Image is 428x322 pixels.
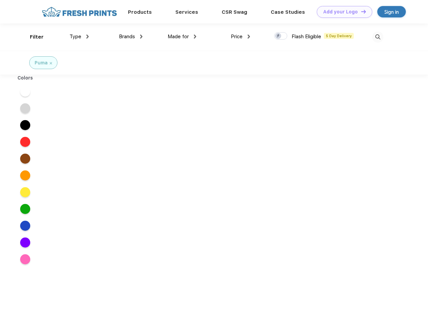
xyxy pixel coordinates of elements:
[70,34,81,40] span: Type
[30,33,44,41] div: Filter
[231,34,243,40] span: Price
[384,8,399,16] div: Sign in
[248,35,250,39] img: dropdown.png
[372,32,383,43] img: desktop_search.svg
[119,34,135,40] span: Brands
[175,9,198,15] a: Services
[194,35,196,39] img: dropdown.png
[140,35,142,39] img: dropdown.png
[323,9,358,15] div: Add your Logo
[324,33,354,39] span: 5 Day Delivery
[35,59,48,66] div: Puma
[377,6,406,17] a: Sign in
[50,62,52,64] img: filter_cancel.svg
[292,34,321,40] span: Flash Eligible
[40,6,119,18] img: fo%20logo%202.webp
[86,35,89,39] img: dropdown.png
[128,9,152,15] a: Products
[168,34,189,40] span: Made for
[222,9,247,15] a: CSR Swag
[12,74,38,82] div: Colors
[361,10,366,13] img: DT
